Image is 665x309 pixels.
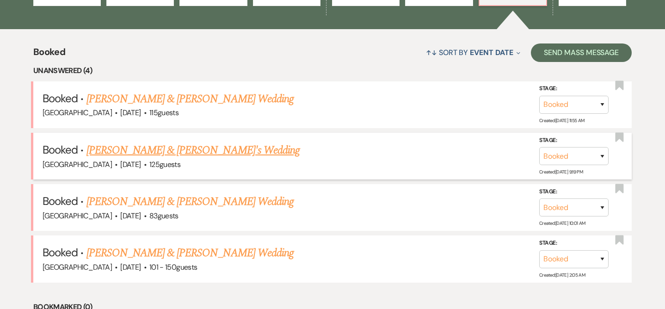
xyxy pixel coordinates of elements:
a: [PERSON_NAME] & [PERSON_NAME] Wedding [86,193,294,210]
span: Booked [43,245,78,260]
span: 125 guests [149,160,180,169]
span: [DATE] [120,262,141,272]
span: Booked [33,45,65,65]
span: [DATE] [120,211,141,221]
span: Created: [DATE] 2:05 AM [539,272,585,278]
span: [GEOGRAPHIC_DATA] [43,108,112,117]
span: Booked [43,142,78,157]
a: [PERSON_NAME] & [PERSON_NAME]'s Wedding [86,142,300,159]
span: [GEOGRAPHIC_DATA] [43,160,112,169]
span: Created: [DATE] 9:19 PM [539,169,583,175]
label: Stage: [539,187,609,197]
span: 115 guests [149,108,179,117]
span: ↑↓ [426,48,437,57]
span: [DATE] [120,108,141,117]
a: [PERSON_NAME] & [PERSON_NAME] Wedding [86,245,294,261]
span: 101 - 150 guests [149,262,197,272]
span: [GEOGRAPHIC_DATA] [43,262,112,272]
li: Unanswered (4) [33,65,632,77]
label: Stage: [539,238,609,248]
label: Stage: [539,135,609,145]
span: Created: [DATE] 10:01 AM [539,220,585,226]
label: Stage: [539,84,609,94]
a: [PERSON_NAME] & [PERSON_NAME] Wedding [86,91,294,107]
span: Booked [43,194,78,208]
span: [GEOGRAPHIC_DATA] [43,211,112,221]
span: Event Date [470,48,513,57]
button: Sort By Event Date [422,40,524,65]
span: Created: [DATE] 11:55 AM [539,117,584,124]
span: Booked [43,91,78,105]
span: 83 guests [149,211,179,221]
button: Send Mass Message [531,43,632,62]
span: [DATE] [120,160,141,169]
